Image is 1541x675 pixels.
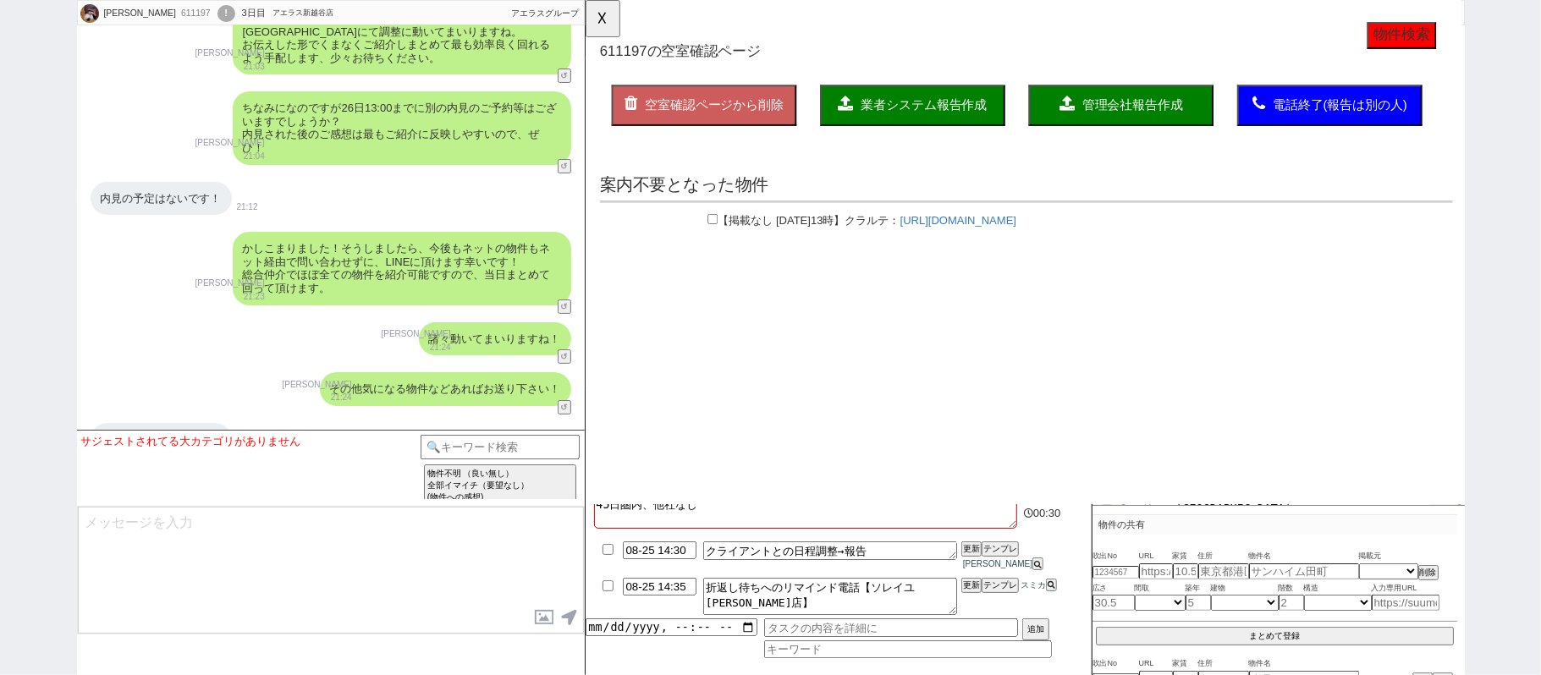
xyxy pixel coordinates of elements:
[1022,618,1049,640] button: 追加
[1359,550,1382,563] span: 掲載元
[252,91,451,135] button: 業者システム報告作成
[961,541,982,557] button: 更新
[195,47,265,60] p: [PERSON_NAME]
[1249,563,1359,579] input: サンハイム田町
[558,69,571,83] button: ↺
[512,8,580,18] span: アエラスグループ
[1198,657,1249,671] span: 住所
[1279,582,1304,595] span: 階数
[176,7,214,20] div: 611197
[15,186,933,211] p: 案内不要となった物件
[534,106,642,120] span: 管理会社報告作成
[1249,550,1359,563] span: 物件名
[1096,627,1454,645] button: まとめて登録
[242,7,266,20] div: 3日目
[81,435,421,448] div: サジェストされてる大カテゴリがありません
[558,159,571,173] button: ↺
[1372,595,1439,611] input: https://suumo.jp/chintai/jnc_000022489271
[1173,550,1198,563] span: 家賃
[1173,563,1198,579] input: 10.5
[15,47,66,63] span: 611197
[338,230,464,244] a: [URL][DOMAIN_NAME]
[558,299,571,314] button: ↺
[1092,566,1139,579] input: 1234567
[272,7,333,20] div: アエラス新越谷店
[1173,657,1198,671] span: 家賃
[1092,657,1139,671] span: 吹出No
[1304,582,1372,595] span: 構造
[283,378,352,392] p: [PERSON_NAME]
[1033,507,1061,519] span: 00:30
[1186,582,1211,595] span: 築年
[476,91,675,135] button: 管理会社報告作成
[424,464,577,507] button: 物件不明 （良い無し） 全部イマイチ（要望なし） (物件への感想)
[279,230,327,244] span: クラルテ
[1249,657,1359,671] span: 物件名
[1279,595,1304,611] input: 2
[233,91,571,164] div: ちなみになのですが26日13:00までに別の内見のご予約等はございますでしょうか？ 内見された後のご感想は最もご紹介に反映しやすいので、ぜひ！
[1135,582,1186,595] span: 間取
[1139,657,1173,671] span: URL
[283,391,352,404] p: 21:24
[28,91,227,135] button: 空室確認ページから削除
[961,559,1032,568] span: [PERSON_NAME]
[1198,563,1249,579] input: 東京都港区海岸３
[1418,565,1439,580] button: 削除
[840,24,915,52] button: 物件検索
[80,4,99,23] img: 0hmm6actqqMkIbGCxXZNNMfGtIMSg4aWtQYnovIytKOXQmLiASZykvIysdOXVzeHQcZy15dyYabic5QBBPQC4OTUxQMRJVSTx...
[195,277,265,290] p: [PERSON_NAME]
[102,7,176,20] div: [PERSON_NAME]
[764,618,1018,637] input: タスクの内容を詳細に
[195,136,265,150] p: [PERSON_NAME]
[382,327,451,341] p: [PERSON_NAME]
[1092,514,1457,535] p: 物件の共有
[233,2,571,74] div: かしこまりました、それでは26日(火) 13時〜、[GEOGRAPHIC_DATA]にて調整に動いてまいりますね。 お伝えした形でくまなくご紹介しまとめて最も効率良く回れるよう手配します、少々お...
[1372,582,1439,595] span: 入力専用URL
[1092,582,1135,595] span: 広さ
[217,5,235,22] div: !
[421,435,581,459] input: 🔍キーワード検索
[739,106,883,120] span: 電話終了(報告は別の人)
[1211,582,1279,595] span: 建物
[1139,563,1173,579] input: https://suumo.jp/chintai/jnc_000022489271
[1092,595,1135,611] input: 30.5
[233,232,571,305] div: かしこまりました！そうしましたら、今後もネットの物件もネット経由で問い合わせずに、LINEに頂けます幸いです！ 総合仲介でほぼ全ての物件を紹介可能ですので、当日まとめて回って頂けます。
[982,541,1019,557] button: テンプレ
[1092,550,1139,563] span: 吹出No
[1139,550,1173,563] span: URL
[558,400,571,414] button: ↺
[1186,595,1211,611] input: 5
[764,640,1052,658] input: キーワード
[91,182,232,216] div: 内見の予定はないです！
[320,372,571,406] div: その他気になる物件などあればお送り下さい！
[296,106,432,120] span: 業者システム報告作成
[142,230,279,244] span: 【掲載なし [DATE]13時】
[64,106,213,120] span: 空室確認ページから削除
[558,349,571,364] button: ↺
[961,578,982,593] button: 更新
[237,200,258,214] p: 21:12
[1019,580,1046,590] span: スミカ
[15,47,933,64] h1: の空室確認ページ
[382,341,451,354] p: 21:24
[419,322,571,356] div: 諸々動いてまいりますね！
[1198,550,1249,563] span: 住所
[195,60,265,74] p: 21:03
[195,150,265,163] p: 21:04
[195,290,265,304] p: 21:23
[701,91,900,135] button: 電話終了(報告は別の人)
[91,423,232,469] div: ありがとうございます。 よろしくお願いします！
[982,578,1019,593] button: テンプレ
[327,230,338,244] span: ：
